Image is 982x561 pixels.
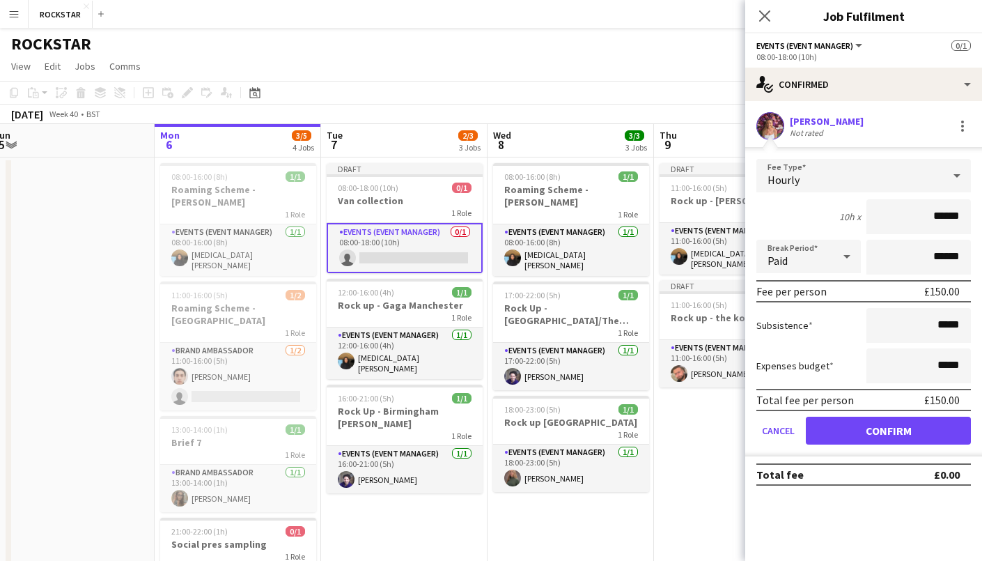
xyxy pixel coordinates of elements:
span: Thu [660,129,677,141]
h3: Roaming Scheme - [GEOGRAPHIC_DATA] [160,302,316,327]
h3: Job Fulfilment [745,7,982,25]
app-card-role: Events (Event Manager)0/108:00-18:00 (10h) [327,223,483,273]
span: 1/1 [618,171,638,182]
h3: Van collection [327,194,483,207]
div: Draft11:00-16:00 (5h)1/1Rock up - the kooks1 RoleEvents (Event Manager)1/111:00-16:00 (5h)[PERSON... [660,280,816,387]
span: Mon [160,129,180,141]
h3: Roaming Scheme - [PERSON_NAME] [493,183,649,208]
span: 1/1 [452,393,471,404]
span: 18:00-23:00 (5h) [504,404,561,415]
div: 10h x [839,210,861,223]
label: Expenses budget [756,360,834,372]
a: Jobs [69,57,101,75]
h3: Rock Up - [GEOGRAPHIC_DATA]/The Kooks [493,302,649,327]
span: 1 Role [285,449,305,460]
div: £0.00 [934,468,960,482]
span: 1 Role [285,328,305,338]
app-card-role: Events (Event Manager)1/108:00-16:00 (8h)[MEDICAL_DATA][PERSON_NAME] [493,224,649,276]
app-card-role: Events (Event Manager)1/112:00-16:00 (4h)[MEDICAL_DATA][PERSON_NAME] [327,328,483,379]
div: BST [86,109,100,119]
span: 2/3 [458,130,478,141]
span: 1/1 [452,287,471,298]
span: 1/2 [286,290,305,300]
span: 1 Role [285,209,305,220]
span: 1/1 [618,404,638,415]
button: Confirm [806,417,971,445]
h1: ROCKSTAR [11,33,91,54]
h3: Rock up - the kooks [660,312,816,324]
span: View [11,60,31,72]
app-card-role: Events (Event Manager)1/108:00-16:00 (8h)[MEDICAL_DATA][PERSON_NAME] [160,224,316,276]
button: Cancel [756,417,800,445]
span: Paid [767,254,788,268]
span: 8 [491,137,511,153]
div: Draft [327,163,483,174]
app-card-role: Brand Ambassador1/113:00-14:00 (1h)[PERSON_NAME] [160,465,316,512]
div: Not rated [790,128,826,138]
span: 16:00-21:00 (5h) [338,393,394,404]
span: 0/1 [951,40,971,51]
label: Subsistence [756,319,813,332]
span: 0/1 [286,526,305,537]
div: 4 Jobs [293,142,314,153]
div: 08:00-16:00 (8h)1/1Roaming Scheme - [PERSON_NAME]1 RoleEvents (Event Manager)1/108:00-16:00 (8h)[... [160,163,316,276]
span: 11:00-16:00 (5h) [171,290,228,300]
app-card-role: Events (Event Manager)1/117:00-22:00 (5h)[PERSON_NAME] [493,343,649,390]
app-job-card: 11:00-16:00 (5h)1/2Roaming Scheme - [GEOGRAPHIC_DATA]1 RoleBrand Ambassador1/211:00-16:00 (5h)[PE... [160,282,316,410]
span: 6 [158,137,180,153]
span: 11:00-16:00 (5h) [671,300,727,310]
span: 1 Role [618,429,638,440]
app-job-card: 18:00-23:00 (5h)1/1Rock up [GEOGRAPHIC_DATA]1 RoleEvents (Event Manager)1/118:00-23:00 (5h)[PERSO... [493,396,649,492]
app-card-role: Events (Event Manager)1/111:00-16:00 (5h)[MEDICAL_DATA][PERSON_NAME] [660,223,816,275]
span: 1 Role [451,208,471,218]
div: 13:00-14:00 (1h)1/1Brief 71 RoleBrand Ambassador1/113:00-14:00 (1h)[PERSON_NAME] [160,416,316,512]
span: Week 40 [46,109,81,119]
h3: Rock up [GEOGRAPHIC_DATA] [493,416,649,429]
div: Fee per person [756,284,827,298]
app-job-card: 17:00-22:00 (5h)1/1Rock Up - [GEOGRAPHIC_DATA]/The Kooks1 RoleEvents (Event Manager)1/117:00-22:0... [493,282,649,390]
app-card-role: Events (Event Manager)1/116:00-21:00 (5h)[PERSON_NAME] [327,446,483,493]
app-job-card: Draft11:00-16:00 (5h)1/1Rock up - [PERSON_NAME]1 RoleEvents (Event Manager)1/111:00-16:00 (5h)[ME... [660,163,816,275]
span: 1 Role [618,328,638,338]
app-job-card: Draft08:00-18:00 (10h)0/1Van collection1 RoleEvents (Event Manager)0/108:00-18:00 (10h) [327,163,483,273]
div: £150.00 [924,393,960,407]
div: 16:00-21:00 (5h)1/1Rock Up - Birmingham [PERSON_NAME]1 RoleEvents (Event Manager)1/116:00-21:00 (... [327,385,483,493]
button: Events (Event Manager) [756,40,864,51]
div: 08:00-18:00 (10h) [756,52,971,62]
span: 1 Role [451,431,471,441]
span: 12:00-16:00 (4h) [338,287,394,298]
span: 1/1 [286,424,305,435]
app-job-card: 12:00-16:00 (4h)1/1Rock up - Gaga Manchester1 RoleEvents (Event Manager)1/112:00-16:00 (4h)[MEDIC... [327,279,483,379]
span: 3/3 [625,130,644,141]
span: 3/5 [292,130,311,141]
h3: Social pres sampling [160,538,316,551]
span: Hourly [767,173,800,187]
h3: Brief 7 [160,436,316,449]
span: 1 Role [451,312,471,323]
span: 9 [657,137,677,153]
a: View [6,57,36,75]
a: Comms [104,57,146,75]
span: 21:00-22:00 (1h) [171,526,228,537]
span: 7 [325,137,343,153]
span: Tue [327,129,343,141]
h3: Rock Up - Birmingham [PERSON_NAME] [327,405,483,430]
div: 3 Jobs [459,142,481,153]
div: £150.00 [924,284,960,298]
div: Draft [660,163,816,174]
div: Draft [660,280,816,291]
span: 08:00-16:00 (8h) [171,171,228,182]
span: 1/1 [618,290,638,300]
span: 1/1 [286,171,305,182]
span: 08:00-16:00 (8h) [504,171,561,182]
span: 17:00-22:00 (5h) [504,290,561,300]
app-job-card: 08:00-16:00 (8h)1/1Roaming Scheme - [PERSON_NAME]1 RoleEvents (Event Manager)1/108:00-16:00 (8h)[... [493,163,649,276]
h3: Rock up - Gaga Manchester [327,299,483,312]
app-card-role: Events (Event Manager)1/118:00-23:00 (5h)[PERSON_NAME] [493,445,649,492]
